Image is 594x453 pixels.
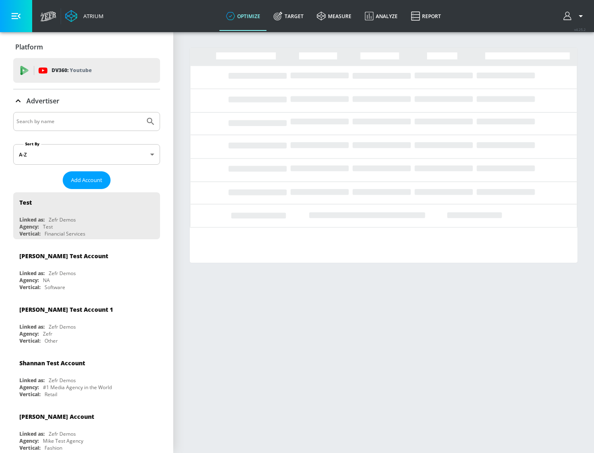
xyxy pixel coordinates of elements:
[19,430,45,437] div: Linked as:
[43,223,53,230] div: Test
[71,175,102,185] span: Add Account
[13,246,160,293] div: [PERSON_NAME] Test AccountLinked as:Zefr DemosAgency:NAVertical:Software
[13,58,160,83] div: DV360: Youtube
[43,330,52,337] div: Zefr
[19,391,40,398] div: Vertical:
[45,284,65,291] div: Software
[19,444,40,451] div: Vertical:
[13,192,160,239] div: TestLinked as:Zefr DemosAgency:TestVertical:Financial Services
[13,144,160,165] div: A-Z
[404,1,448,31] a: Report
[19,330,39,337] div: Agency:
[45,391,57,398] div: Retail
[267,1,310,31] a: Target
[16,116,141,127] input: Search by name
[19,270,45,277] div: Linked as:
[52,66,92,75] p: DV360:
[24,141,41,147] label: Sort By
[19,306,113,313] div: [PERSON_NAME] Test Account 1
[19,277,39,284] div: Agency:
[19,323,45,330] div: Linked as:
[80,12,104,20] div: Atrium
[43,384,112,391] div: #1 Media Agency in the World
[19,230,40,237] div: Vertical:
[65,10,104,22] a: Atrium
[43,437,83,444] div: Mike Test Agency
[49,377,76,384] div: Zefr Demos
[13,353,160,400] div: Shannan Test AccountLinked as:Zefr DemosAgency:#1 Media Agency in the WorldVertical:Retail
[310,1,358,31] a: measure
[19,377,45,384] div: Linked as:
[15,42,43,51] p: Platform
[45,444,62,451] div: Fashion
[13,89,160,112] div: Advertiser
[45,230,85,237] div: Financial Services
[26,96,59,105] p: Advertiser
[45,337,58,344] div: Other
[49,216,76,223] div: Zefr Demos
[574,27,586,32] span: v 4.25.2
[70,66,92,75] p: Youtube
[19,252,108,260] div: [PERSON_NAME] Test Account
[19,384,39,391] div: Agency:
[19,359,85,367] div: Shannan Test Account
[49,323,76,330] div: Zefr Demos
[49,270,76,277] div: Zefr Demos
[19,284,40,291] div: Vertical:
[358,1,404,31] a: Analyze
[19,198,32,206] div: Test
[43,277,50,284] div: NA
[19,216,45,223] div: Linked as:
[19,437,39,444] div: Agency:
[19,413,94,420] div: [PERSON_NAME] Account
[219,1,267,31] a: optimize
[19,223,39,230] div: Agency:
[49,430,76,437] div: Zefr Demos
[13,299,160,346] div: [PERSON_NAME] Test Account 1Linked as:Zefr DemosAgency:ZefrVertical:Other
[13,35,160,58] div: Platform
[63,171,111,189] button: Add Account
[19,337,40,344] div: Vertical:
